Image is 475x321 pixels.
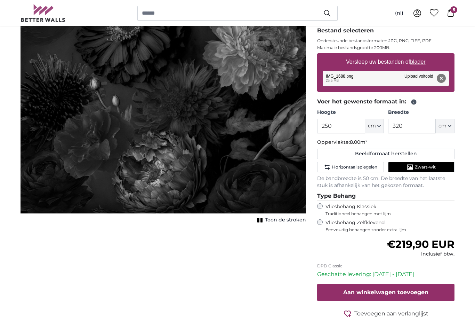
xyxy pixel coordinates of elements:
button: Toon de stroken [255,215,306,225]
span: cm [438,123,446,130]
span: Zwart-wit [415,164,436,170]
legend: Type Behang [317,192,454,201]
u: blader [410,59,425,65]
p: Maximale bestandsgrootte 200MB. [317,45,454,50]
span: 8.00m² [350,139,368,145]
img: Betterwalls [21,4,66,22]
p: Oppervlakte: [317,139,454,146]
p: De bandbreedte is 50 cm. De breedte van het laatste stuk is afhankelijk van het gekozen formaat. [317,175,454,189]
button: cm [365,119,384,133]
span: Toon de stroken [265,217,306,224]
button: Toevoegen aan verlanglijst [317,309,454,318]
span: Eenvoudig behangen zonder extra lijm [325,227,454,233]
span: 5 [450,6,457,13]
p: DPD Classic [317,263,454,269]
button: Zwart-wit [388,162,454,172]
span: Aan winkelwagen toevoegen [343,289,428,296]
p: Ondersteunde bestandsformaten JPG, PNG, TIFF, PDF. [317,38,454,44]
span: Horizontaal spiegelen [332,164,377,170]
span: Traditioneel behangen met lijm [325,211,442,217]
label: Breedte [388,109,454,116]
button: Beeldformaat herstellen [317,149,454,159]
span: Toevoegen aan verlanglijst [354,310,428,318]
p: Geschatte levering: [DATE] - [DATE] [317,270,454,279]
button: cm [436,119,454,133]
button: Aan winkelwagen toevoegen [317,284,454,301]
label: Vliesbehang Zelfklevend [325,219,454,233]
legend: Voer het gewenste formaat in: [317,97,454,106]
button: (nl) [389,7,409,19]
label: Versleep uw bestanden of [343,55,428,69]
label: Hoogte [317,109,384,116]
legend: Bestand selecteren [317,26,454,35]
div: Inclusief btw. [387,251,454,258]
span: cm [368,123,376,130]
button: Horizontaal spiegelen [317,162,384,172]
label: Vliesbehang Klassiek [325,203,442,217]
span: €219,90 EUR [387,238,454,251]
